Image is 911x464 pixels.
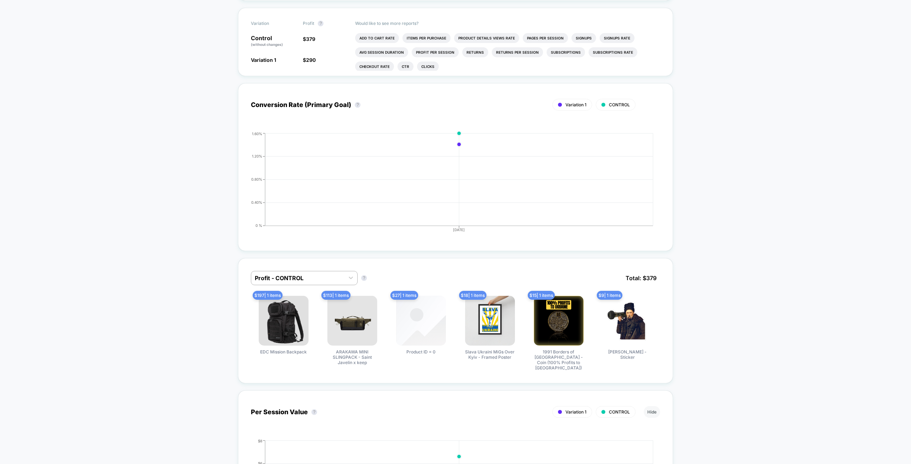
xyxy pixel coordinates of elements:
[252,154,262,158] tspan: 1.20%
[306,36,315,42] span: 379
[402,33,451,43] li: Items Per Purchase
[259,296,309,346] img: EDC Mission Backpack
[589,47,637,57] li: Subscriptions Rate
[459,291,486,300] span: $ 18 | 1 items
[252,131,262,135] tspan: 1.60%
[396,296,446,346] img: Product ID = 0
[565,409,586,415] span: Variation 1
[251,200,262,204] tspan: 0.40%
[355,33,399,43] li: Add To Cart Rate
[253,291,283,300] span: $ 197 | 1 items
[417,62,439,71] li: Clicks
[597,291,622,300] span: $ 9 | 1 items
[492,47,543,57] li: Returns Per Session
[260,349,307,354] span: EDC Mission Backpack
[644,406,660,418] button: Hide
[355,102,360,108] button: ?
[355,62,394,71] li: Checkout Rate
[406,349,436,354] span: Product ID = 0
[600,33,634,43] li: Signups Rate
[256,223,262,228] tspan: 0 %
[244,132,653,238] div: CONVERSION_RATE
[390,291,418,300] span: $ 27 | 1 items
[306,57,316,63] span: 290
[397,62,414,71] li: Ctr
[528,291,555,300] span: $ 15 | 1 items
[463,349,517,360] span: Slava Ukraini MiGs Over Kyiv - Framed Poster
[251,21,290,26] span: Variation
[534,296,584,346] img: 1991 Borders of Ukraine - Coin (100% Profits to Ukraine)
[602,296,652,346] img: Taras Shevchenko - Sticker
[601,349,654,360] span: [PERSON_NAME] - Sticker
[321,291,351,300] span: $ 113 | 1 items
[547,47,585,57] li: Subscriptions
[361,275,367,281] button: ?
[303,36,315,42] span: $
[532,349,585,370] span: 1991 Borders of [GEOGRAPHIC_DATA] - Coin (100% Profits to [GEOGRAPHIC_DATA])
[326,349,379,365] span: ARAKAWA MINI SLINGPACK - Saint Javelin x keep
[609,102,630,107] span: CONTROL
[412,47,459,57] li: Profit Per Session
[462,47,488,57] li: Returns
[355,21,660,26] p: Would like to see more reports?
[465,296,515,346] img: Slava Ukraini MiGs Over Kyiv - Framed Poster
[453,228,465,232] tspan: [DATE]
[311,409,317,415] button: ?
[355,47,408,57] li: Avg Session Duration
[318,21,323,26] button: ?
[251,35,296,47] p: Control
[622,271,660,285] span: Total: $ 379
[258,438,262,443] tspan: $8
[303,21,314,26] span: Profit
[251,57,276,63] span: Variation 1
[251,42,283,47] span: (without changes)
[572,33,596,43] li: Signups
[609,409,630,415] span: CONTROL
[523,33,568,43] li: Pages Per Session
[251,177,262,181] tspan: 0.80%
[565,102,586,107] span: Variation 1
[327,296,377,346] img: ARAKAWA MINI SLINGPACK - Saint Javelin x keep
[454,33,519,43] li: Product Details Views Rate
[303,57,316,63] span: $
